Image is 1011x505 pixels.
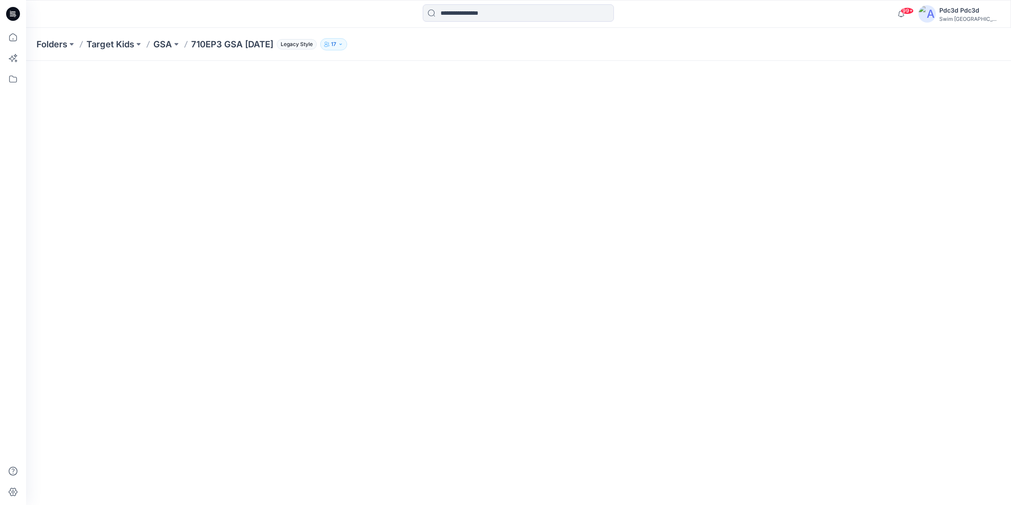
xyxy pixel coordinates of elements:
a: GSA [153,38,172,50]
div: Swim [GEOGRAPHIC_DATA] [939,16,1000,22]
p: 710EP3 GSA [DATE] [191,38,273,50]
iframe: edit-style [26,61,1011,505]
img: avatar [918,5,936,23]
a: Folders [36,38,67,50]
button: 17 [320,38,347,50]
span: Legacy Style [277,39,317,50]
span: 99+ [901,7,914,14]
p: 17 [331,40,336,49]
div: Pdc3d Pdc3d [939,5,1000,16]
a: Target Kids [86,38,134,50]
button: Legacy Style [273,38,317,50]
